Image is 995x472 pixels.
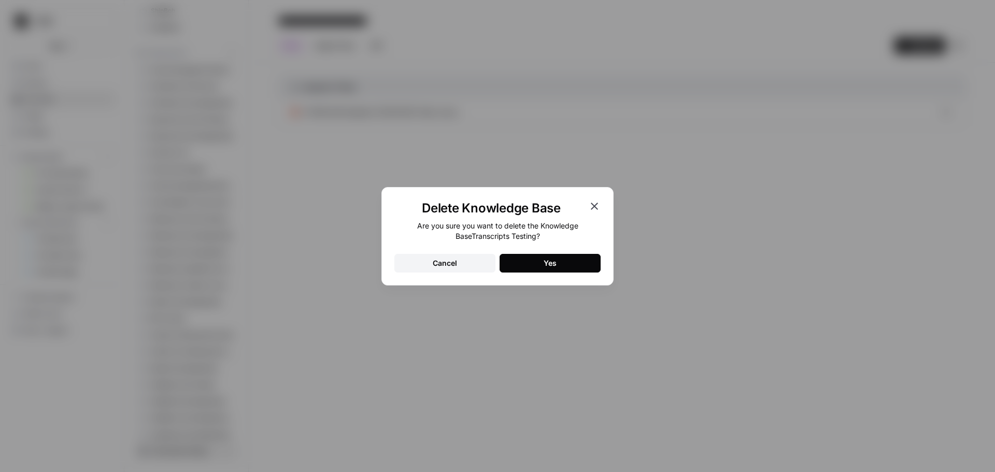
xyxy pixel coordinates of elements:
div: Yes [544,258,557,268]
div: Cancel [433,258,457,268]
h1: Delete Knowledge Base [394,200,588,217]
button: Cancel [394,254,495,273]
button: Yes [500,254,601,273]
div: Are you sure you want to delete the Knowledge Base Transcripts Testing ? [394,221,601,241]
